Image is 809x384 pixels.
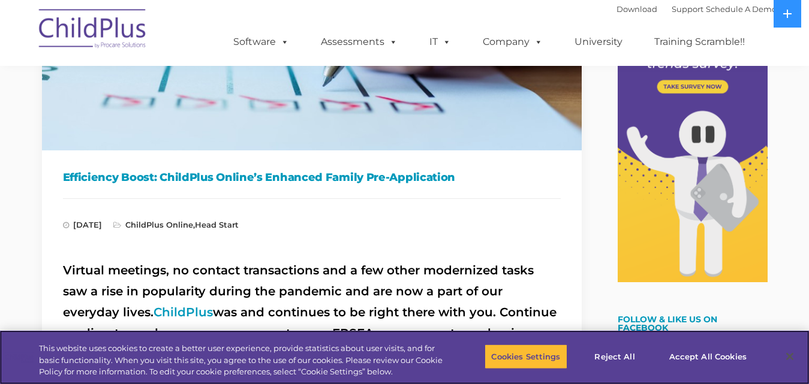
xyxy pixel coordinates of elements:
[672,4,703,14] a: Support
[777,343,803,370] button: Close
[417,30,463,54] a: IT
[113,220,239,229] span: ,
[485,344,567,369] button: Cookies Settings
[471,30,555,54] a: Company
[563,30,634,54] a: University
[63,260,561,344] h2: Virtual meetings, no contact transactions and a few other modernized tasks saw a rise in populari...
[642,30,757,54] a: Training Scramble!!
[616,4,777,14] font: |
[39,343,445,378] div: This website uses cookies to create a better user experience, provide statistics about user visit...
[195,220,239,229] a: Head Start
[63,168,561,186] h1: Efficiency Boost: ChildPlus Online’s Enhanced Family Pre-Application
[309,30,410,54] a: Assessments
[63,220,102,229] span: [DATE]
[663,344,753,369] button: Accept All Cookies
[578,344,652,369] button: Reject All
[706,4,777,14] a: Schedule A Demo
[125,220,193,229] a: ChildPlus Online
[618,314,717,333] a: Follow & Like Us on Facebook
[154,305,213,319] a: ChildPlus
[33,1,153,61] img: ChildPlus by Procare Solutions
[616,4,657,14] a: Download
[221,30,301,54] a: Software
